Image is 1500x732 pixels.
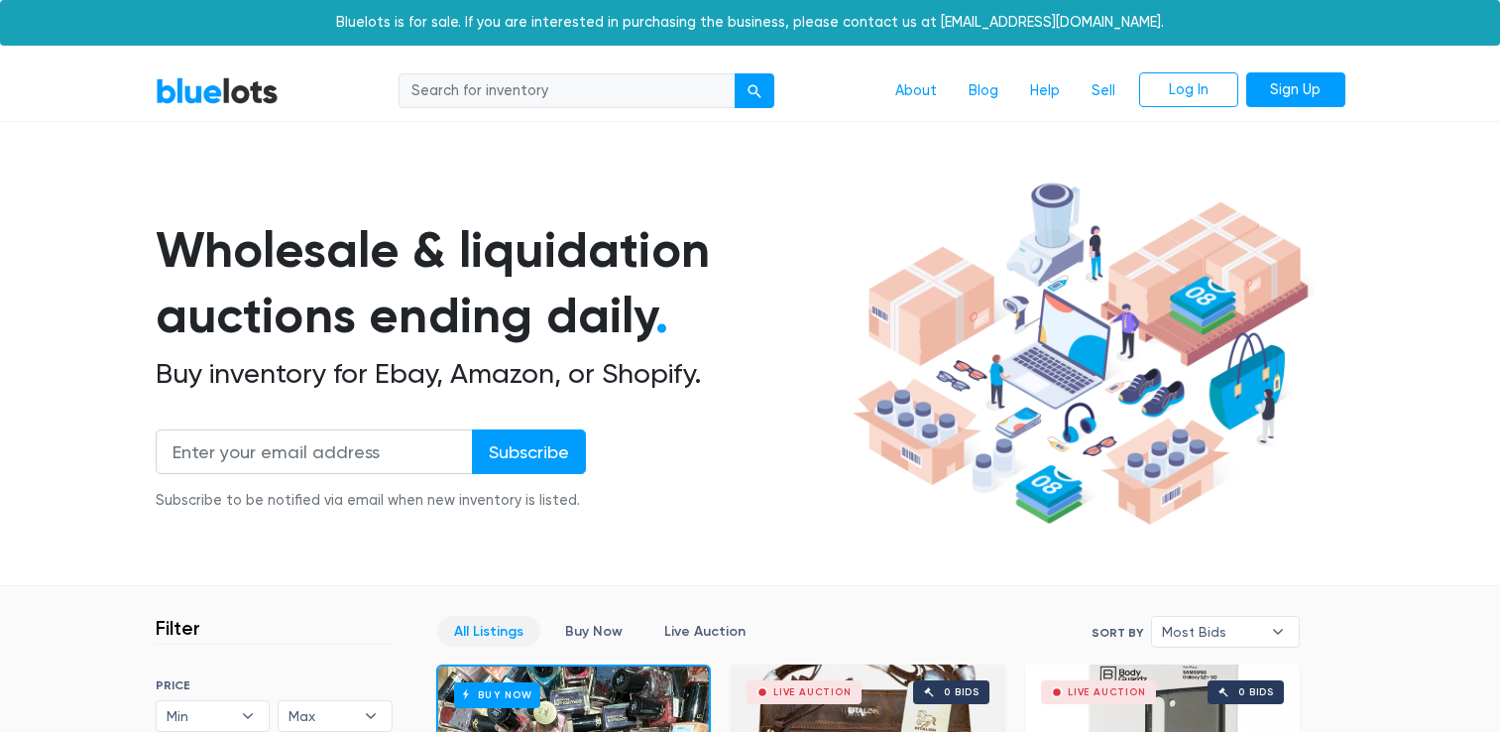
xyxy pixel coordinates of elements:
[1162,617,1261,647] span: Most Bids
[846,174,1316,535] img: hero-ee84e7d0318cb26816c560f6b4441b76977f77a177738b4e94f68c95b2b83dbb.png
[454,682,540,707] h6: Buy Now
[167,701,232,731] span: Min
[548,616,639,647] a: Buy Now
[1076,72,1131,110] a: Sell
[350,701,392,731] b: ▾
[1257,617,1299,647] b: ▾
[647,616,762,647] a: Live Auction
[227,701,269,731] b: ▾
[1092,624,1143,642] label: Sort By
[156,217,846,349] h1: Wholesale & liquidation auctions ending daily
[773,687,852,697] div: Live Auction
[1139,72,1238,108] a: Log In
[437,616,540,647] a: All Listings
[1014,72,1076,110] a: Help
[156,490,586,512] div: Subscribe to be notified via email when new inventory is listed.
[472,429,586,474] input: Subscribe
[879,72,953,110] a: About
[953,72,1014,110] a: Blog
[288,701,354,731] span: Max
[156,429,473,474] input: Enter your email address
[1238,687,1274,697] div: 0 bids
[156,616,200,640] h3: Filter
[156,76,279,105] a: BlueLots
[1246,72,1345,108] a: Sign Up
[655,286,668,345] span: .
[944,687,980,697] div: 0 bids
[156,678,393,692] h6: PRICE
[399,73,736,109] input: Search for inventory
[156,357,846,391] h2: Buy inventory for Ebay, Amazon, or Shopify.
[1068,687,1146,697] div: Live Auction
